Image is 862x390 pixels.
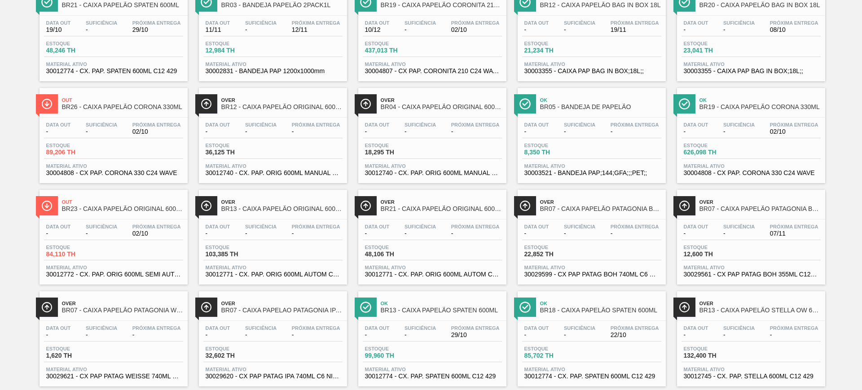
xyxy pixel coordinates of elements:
span: 29/10 [132,26,181,33]
span: - [132,332,181,338]
img: Ícone [41,98,53,110]
span: Próxima Entrega [451,20,500,26]
span: BR07 - CAIXA PAPELÃO PATAGONIA BOH PILSEN 740ML C/6 [540,206,661,212]
span: Material ativo [206,163,340,169]
span: 48,106 TH [365,251,428,258]
span: Out [62,97,183,103]
span: Material ativo [684,61,818,67]
span: BR07 - CAIXA PAPELÃO PATAGONIA BOH PILSNER 355ML [699,206,821,212]
span: BR19 - CAIXA PAPELÃO CORONITA 210ML [381,2,502,9]
span: BR07 - CAIXA PAPELAO PATAGONIA IPA 740ML C/6 [221,307,343,314]
a: ÍconeOverBR13 - CAIXA PAPELÃO STELLA OW 600MLData out-Suficiência-Próxima Entrega-Estoque132,400 ... [670,285,830,386]
span: Data out [524,20,549,26]
span: 19/11 [611,26,659,33]
span: 32,602 TH [206,352,268,359]
span: 12/11 [292,26,340,33]
span: Data out [365,224,390,229]
span: Material ativo [684,163,818,169]
span: 1,620 TH [46,352,109,359]
span: - [451,230,500,237]
span: Data out [524,122,549,127]
span: Data out [46,122,71,127]
span: 30029621 - CX PAP PATAG WEISSE 740ML C6 NIV24 [46,373,181,380]
span: BR21 - CAIXA PAPELÃO SPATEN 600ML [62,2,183,9]
span: Estoque [46,143,109,148]
span: Material ativo [524,367,659,372]
span: BR05 - BANDEJA DE PAPELÃO [540,104,661,110]
span: Data out [46,325,71,331]
span: 02/10 [132,128,181,135]
span: - [770,332,818,338]
span: - [206,332,230,338]
span: 30003521 - BANDEJA PAP;144;GFA;;;PET;; [524,170,659,176]
span: Suficiência [723,224,755,229]
span: 99,960 TH [365,352,428,359]
span: BR13 - CAIXA PAPELÃO SPATEN 600ML [381,307,502,314]
a: ÍconeOverBR07 - CAIXA PAPELAO PATAGONIA IPA 740ML C/6Data out-Suficiência-Próxima Entrega-Estoque... [192,285,352,386]
span: Suficiência [405,325,436,331]
span: Próxima Entrega [770,325,818,331]
span: Estoque [206,41,268,46]
span: 02/10 [132,230,181,237]
span: Suficiência [86,122,117,127]
span: Próxima Entrega [132,224,181,229]
span: - [564,26,595,33]
span: - [86,128,117,135]
span: Estoque [206,143,268,148]
span: Estoque [206,346,268,351]
span: 30012740 - CX. PAP. ORIG 600ML MANUAL C12 429 [206,170,340,176]
span: Over [62,301,183,306]
span: Material ativo [365,61,500,67]
span: - [524,128,549,135]
span: Suficiência [564,122,595,127]
span: Over [381,97,502,103]
span: 30012774 - CX. PAP. SPATEN 600ML C12 429 [365,373,500,380]
span: 11/11 [206,26,230,33]
span: Out [62,199,183,205]
img: Ícone [519,98,531,110]
span: Data out [206,325,230,331]
span: Data out [684,325,708,331]
span: 30012745 - CX. PAP. STELLA 600ML C12 429 [684,373,818,380]
span: Over [221,199,343,205]
span: Material ativo [46,367,181,372]
span: Ok [699,97,821,103]
span: Próxima Entrega [611,20,659,26]
span: Estoque [365,41,428,46]
span: - [46,332,71,338]
span: Estoque [365,143,428,148]
span: BR19 - CAIXA PAPELÃO CORONA 330ML [699,104,821,110]
span: - [86,230,117,237]
img: Ícone [41,200,53,211]
span: Estoque [46,346,109,351]
span: Data out [365,325,390,331]
span: 18,295 TH [365,149,428,156]
span: 84,110 TH [46,251,109,258]
span: Suficiência [86,224,117,229]
span: Over [221,301,343,306]
a: ÍconeOverBR04 - CAIXA PAPELÃO ORIGINAL 600MLData out-Suficiência-Próxima Entrega-Estoque18,295 TH... [352,81,511,183]
span: 12,600 TH [684,251,747,258]
span: BR20 - CAIXA PAPELÃO BAG IN BOX 18L [699,2,821,9]
span: Estoque [365,245,428,250]
span: 12,984 TH [206,47,268,54]
span: Over [381,199,502,205]
span: - [524,26,549,33]
span: Suficiência [723,325,755,331]
span: 89,206 TH [46,149,109,156]
span: 30012774 - CX. PAP. SPATEN 600ML C12 429 [524,373,659,380]
span: Estoque [684,143,747,148]
a: ÍconeOkBR05 - BANDEJA DE PAPELÃOData out-Suficiência-Próxima Entrega-Estoque8,350 THMaterial ativ... [511,81,670,183]
span: Próxima Entrega [451,224,500,229]
span: Suficiência [86,325,117,331]
span: - [723,332,755,338]
span: 30029599 - CX PAP PATAG BOH 740ML C6 NIV24 [524,271,659,278]
span: 30012774 - CX. PAP. SPATEN 600ML C12 429 [46,68,181,74]
a: ÍconeOverBR21 - CAIXA PAPELÃO ORIGINAL 600MLData out-Suficiência-Próxima Entrega-Estoque48,106 TH... [352,183,511,285]
img: Ícone [679,98,690,110]
span: Material ativo [524,61,659,67]
span: BR26 - CAIXA PAPELÃO CORONA 330ML [62,104,183,110]
img: Ícone [360,200,371,211]
span: - [245,332,277,338]
span: - [245,26,277,33]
